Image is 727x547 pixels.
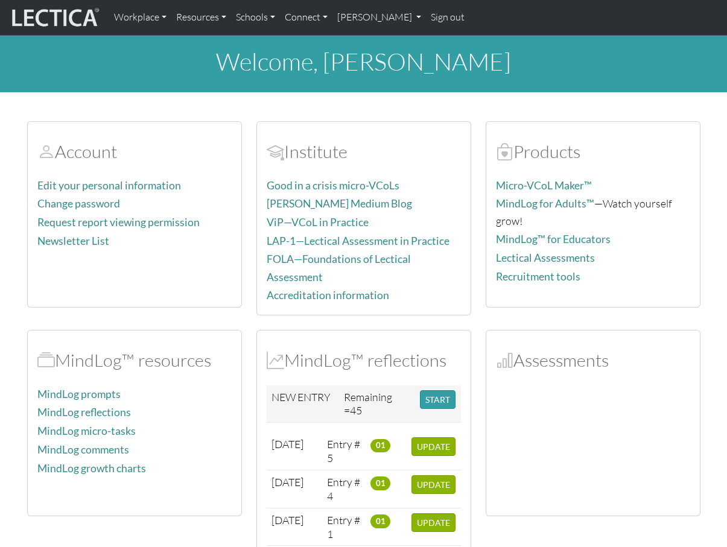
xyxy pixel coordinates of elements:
span: 01 [370,439,390,452]
button: START [420,390,456,409]
a: MindLog™ for Educators [496,233,611,245]
a: MindLog prompts [37,388,121,400]
img: lecticalive [9,6,100,29]
span: [DATE] [271,437,303,451]
td: Remaining = [339,385,415,423]
span: Account [37,141,55,162]
a: Newsletter List [37,235,109,247]
a: Accreditation information [267,289,389,302]
a: FOLA—Foundations of Lectical Assessment [267,253,411,283]
span: Account [267,141,284,162]
h2: Account [37,141,232,162]
span: 01 [370,514,390,528]
td: NEW ENTRY [267,385,340,423]
a: Resources [171,5,231,30]
button: UPDATE [411,513,456,532]
span: Products [496,141,513,162]
span: 45 [350,403,362,417]
a: MindLog reflections [37,406,131,419]
a: Good in a crisis micro-VCoLs [267,179,399,192]
a: Edit your personal information [37,179,181,192]
a: MindLog comments [37,443,129,456]
h2: Assessments [496,350,690,371]
h2: Products [496,141,690,162]
a: Lectical Assessments [496,251,595,264]
span: 01 [370,476,390,490]
a: Workplace [109,5,171,30]
h2: MindLog™ resources [37,350,232,371]
h2: MindLog™ reflections [267,350,461,371]
span: [DATE] [271,475,303,489]
a: Sign out [426,5,469,30]
a: Recruitment tools [496,270,580,283]
span: [DATE] [271,513,303,526]
span: UPDATE [417,479,450,490]
a: ViP—VCoL in Practice [267,216,369,229]
a: [PERSON_NAME] Medium Blog [267,197,412,210]
span: MindLog [267,349,284,371]
span: UPDATE [417,517,450,528]
button: UPDATE [411,475,456,494]
a: Request report viewing permission [37,216,200,229]
a: MindLog micro-tasks [37,425,136,437]
a: Schools [231,5,280,30]
a: Micro-VCoL Maker™ [496,179,592,192]
a: MindLog for Adults™ [496,197,594,210]
p: —Watch yourself grow! [496,195,690,229]
a: LAP-1—Lectical Assessment in Practice [267,235,449,247]
span: UPDATE [417,441,450,452]
span: MindLog™ resources [37,349,55,371]
span: Assessments [496,349,513,371]
td: Entry # 1 [322,508,366,546]
button: UPDATE [411,437,456,456]
td: Entry # 4 [322,470,366,508]
td: Entry # 5 [322,432,366,470]
a: Change password [37,197,120,210]
a: [PERSON_NAME] [332,5,426,30]
a: Connect [280,5,332,30]
h2: Institute [267,141,461,162]
a: MindLog growth charts [37,462,146,475]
